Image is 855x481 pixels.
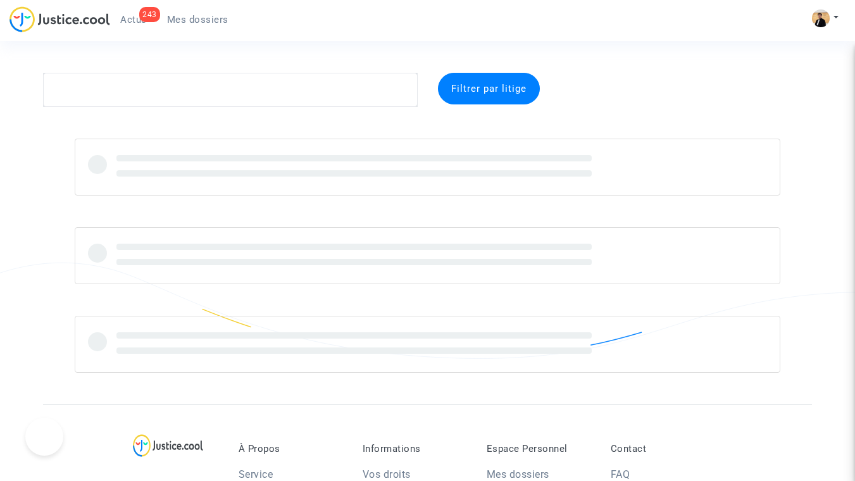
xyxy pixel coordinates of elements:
p: Espace Personnel [487,443,592,454]
span: Actus [120,14,147,25]
p: Contact [611,443,716,454]
a: FAQ [611,468,630,480]
span: Filtrer par litige [451,83,527,94]
img: ACg8ocLdZoy08Oy9M9IrYXH9JvdVyKmUFf9C7a6eKGiHYe_38V8x-HsOTg=s96-c [812,9,830,27]
iframe: Help Scout Beacon - Open [25,418,63,456]
a: Vos droits [363,468,411,480]
div: 243 [139,7,160,22]
p: À Propos [239,443,344,454]
img: logo-lg.svg [133,434,203,457]
a: Mes dossiers [487,468,549,480]
p: Informations [363,443,468,454]
a: 243Actus [110,10,157,29]
a: Service [239,468,273,480]
span: Mes dossiers [167,14,228,25]
a: Mes dossiers [157,10,239,29]
img: jc-logo.svg [9,6,110,32]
